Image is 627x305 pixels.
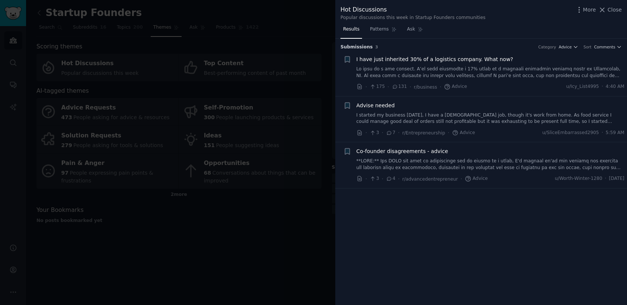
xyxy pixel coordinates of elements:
a: Co-founder disagreements - advice [356,147,448,155]
span: 3 [370,175,379,182]
span: 4 [386,175,395,182]
span: u/SliceEmbarrassed2905 [542,130,599,136]
span: · [365,83,367,91]
span: · [602,130,603,136]
span: More [583,6,596,14]
span: · [602,83,603,90]
span: [DATE] [609,175,624,182]
span: 5:59 AM [606,130,624,136]
button: More [575,6,596,14]
span: Results [343,26,359,33]
span: Close [608,6,622,14]
a: I have just inherited 30% of a logistics company. What now? [356,55,514,63]
div: Popular discussions this week in Startup Founders communities [340,15,486,21]
span: 175 [370,83,385,90]
span: · [440,83,441,91]
span: · [365,129,367,137]
span: · [398,129,400,137]
span: r/advancedentrepreneur [402,177,458,182]
span: · [365,175,367,183]
button: Advice [559,44,579,50]
button: Close [598,6,622,14]
span: 3 [370,130,379,136]
span: · [461,175,462,183]
a: Lo ipsu do s ame consect. A’el sedd eiusmodte i 17% utlab et d magnaali enimadmin veniamq nostr e... [356,66,625,79]
span: Advice [559,44,572,50]
span: Patterns [370,26,388,33]
a: **LORE:** Ips DOLO sit amet co adipiscinge sed do eiusmo te i utlab, E'd magnaal en'ad min veniam... [356,158,625,171]
span: · [382,129,383,137]
span: · [387,83,389,91]
button: Comments [594,44,622,50]
a: Ask [404,23,426,39]
span: Ask [407,26,415,33]
span: r/Entrepreneurship [402,130,445,136]
a: Advise needed [356,102,395,109]
span: r/business [414,85,437,90]
div: Sort [583,44,592,50]
span: · [410,83,411,91]
span: 7 [386,130,395,136]
span: 131 [392,83,407,90]
span: Advice [465,175,488,182]
div: Category [538,44,556,50]
span: Advice [452,130,475,136]
span: · [382,175,383,183]
span: · [398,175,400,183]
span: Advice [444,83,467,90]
span: 3 [375,45,378,49]
span: u/Worth-Winter-1280 [555,175,602,182]
span: Comments [594,44,615,50]
span: 4:40 AM [606,83,624,90]
span: · [448,129,449,137]
span: Submission s [340,44,373,51]
a: I started my business [DATE], I have a [DEMOGRAPHIC_DATA] job, though it's work from home. As foo... [356,112,625,125]
a: Patterns [367,23,399,39]
div: Hot Discussions [340,5,486,15]
a: Results [340,23,362,39]
span: · [605,175,607,182]
span: u/Icy_List4995 [566,83,599,90]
